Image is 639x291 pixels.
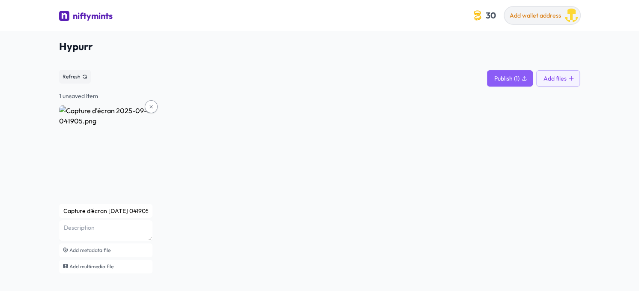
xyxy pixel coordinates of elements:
[510,12,561,19] span: Add wallet address
[59,92,580,100] div: 1 unsaved item
[69,263,113,270] span: Add multimedia file
[59,39,580,53] span: Hypurr
[73,10,113,22] div: niftymints
[59,204,152,218] input: Name (Capture d’écran 2025-09-11 041905)
[59,10,113,24] a: niftymints
[564,9,578,22] img: Mika Mo
[469,7,501,24] button: 30
[471,9,484,22] img: coin-icon.3a8a4044.svg
[484,9,498,22] span: 30
[63,73,81,80] span: Refresh
[59,11,69,21] img: niftymints logo
[505,7,580,24] button: Add wallet address
[59,105,152,199] img: Capture d’écran 2025-09-11 041905.png
[69,247,110,253] span: Add metadata file
[494,74,520,83] span: Publish (1)
[536,70,580,87] button: Add files
[59,70,91,84] button: Refresh
[487,70,533,87] button: Publish (1)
